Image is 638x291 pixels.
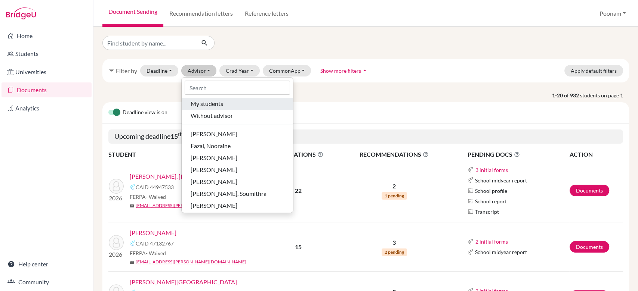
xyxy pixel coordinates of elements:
[1,275,92,290] a: Community
[130,240,136,246] img: Common App logo
[191,177,237,186] span: [PERSON_NAME]
[185,81,290,95] input: Search
[191,201,237,210] span: [PERSON_NAME]
[468,150,569,159] span: PENDING DOCS
[191,189,266,198] span: [PERSON_NAME], Soumithra
[191,165,237,174] span: [PERSON_NAME]
[570,185,609,196] a: Documents
[130,278,237,287] a: [PERSON_NAME][GEOGRAPHIC_DATA]
[468,239,474,245] img: Common App logo
[182,140,293,152] button: Fazal, Nooraine
[182,110,293,122] button: Without advisor
[109,179,124,194] img: Abhay Feagans, Aanika
[109,194,124,203] p: 2026
[580,91,629,99] span: students on page 1
[1,101,92,116] a: Analytics
[108,129,623,144] h5: Upcoming deadline
[182,176,293,188] button: [PERSON_NAME]
[475,166,508,174] button: 3 initial forms
[130,249,166,257] span: FERPA
[178,131,183,137] sup: th
[182,200,293,212] button: [PERSON_NAME]
[182,152,293,164] button: [PERSON_NAME]
[182,188,293,200] button: [PERSON_NAME], Soumithra
[468,198,474,204] img: Parchments logo
[116,67,137,74] span: Filter by
[1,46,92,61] a: Students
[182,128,293,140] button: [PERSON_NAME]
[130,228,176,237] a: [PERSON_NAME]
[314,65,375,76] button: Show more filtersarrow_drop_up
[130,184,136,190] img: Common App logo
[191,153,237,162] span: [PERSON_NAME]
[361,67,369,74] i: arrow_drop_up
[140,65,178,76] button: Deadline
[468,209,474,215] img: Parchments logo
[382,192,407,200] span: 1 pending
[569,150,623,159] th: ACTION
[295,243,302,250] b: 15
[468,249,474,255] img: Common App logo
[136,259,246,265] a: [EMAIL_ADDRESS][PERSON_NAME][DOMAIN_NAME]
[182,98,293,110] button: My students
[339,182,449,191] p: 2
[181,77,293,213] div: Advisor
[123,108,167,117] span: Deadline view is on
[258,150,338,159] span: APPLICATIONS
[1,28,92,43] a: Home
[136,240,174,247] span: CAID 47132767
[182,164,293,176] button: [PERSON_NAME]
[108,150,258,159] th: STUDENT
[475,208,499,216] span: Transcript
[146,194,166,200] span: - Waived
[570,241,609,253] a: Documents
[1,257,92,272] a: Help center
[475,197,507,205] span: School report
[552,91,580,99] strong: 1-20 of 932
[475,187,507,195] span: School profile
[109,235,124,250] img: Chowdhury, Anusha
[1,65,92,79] a: Universities
[1,82,92,97] a: Documents
[219,65,260,76] button: Grad Year
[130,204,134,208] span: mail
[109,250,124,259] p: 2026
[339,150,449,159] span: RECOMMENDATIONS
[170,132,204,140] b: 15 [DATE]
[108,68,114,73] i: filter_list
[263,65,311,76] button: CommonApp
[295,187,302,194] b: 22
[596,6,629,21] button: Poonam
[475,237,508,246] button: 2 initial forms
[146,250,166,256] span: - Waived
[191,99,223,108] span: My students
[191,141,231,150] span: Fazal, Nooraine
[468,167,474,173] img: Common App logo
[130,193,166,201] span: FERPA
[130,172,225,181] a: [PERSON_NAME], [PERSON_NAME]
[181,65,217,76] button: Advisor
[320,68,361,74] span: Show more filters
[475,248,527,256] span: School midyear report
[475,176,527,184] span: School midyear report
[191,129,237,138] span: [PERSON_NAME]
[136,183,174,191] span: CAID 44947533
[339,238,449,247] p: 3
[564,65,623,76] button: Apply default filters
[191,111,233,120] span: Without advisor
[382,248,407,256] span: 2 pending
[6,7,36,19] img: Bridge-U
[136,202,246,209] a: [EMAIL_ADDRESS][PERSON_NAME][DOMAIN_NAME]
[468,188,474,194] img: Parchments logo
[102,36,195,50] input: Find student by name...
[130,260,134,265] span: mail
[468,177,474,183] img: Common App logo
